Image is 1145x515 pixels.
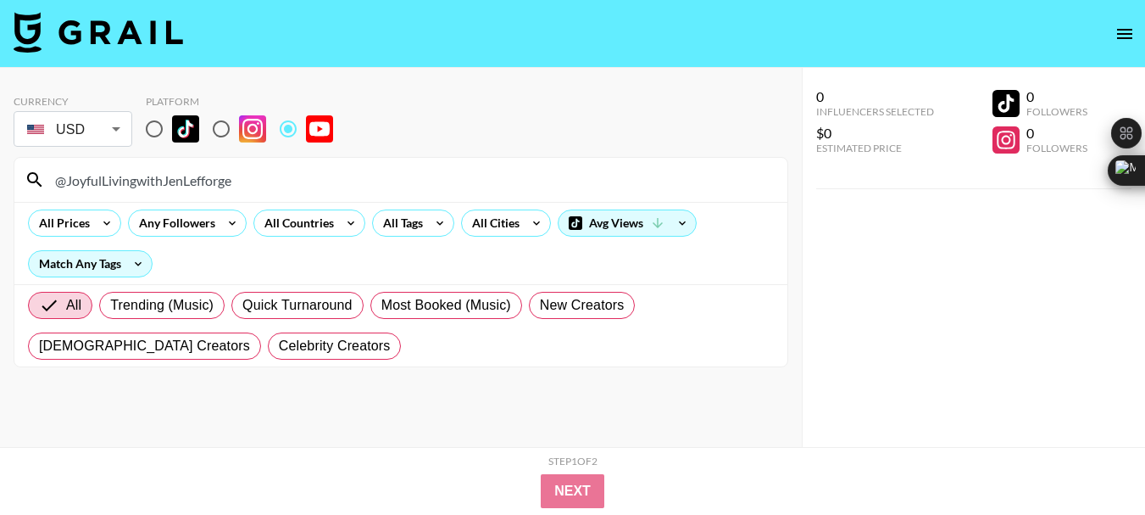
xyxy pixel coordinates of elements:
[548,455,598,467] div: Step 1 of 2
[279,336,391,356] span: Celebrity Creators
[540,295,625,316] span: New Creators
[1026,142,1087,154] div: Followers
[242,295,353,316] span: Quick Turnaround
[559,210,696,236] div: Avg Views
[39,336,250,356] span: [DEMOGRAPHIC_DATA] Creators
[1060,430,1125,495] iframe: Drift Widget Chat Controller
[1026,105,1087,118] div: Followers
[381,295,511,316] span: Most Booked (Music)
[129,210,219,236] div: Any Followers
[45,166,777,193] input: Search by User Name
[1026,125,1087,142] div: 0
[462,210,523,236] div: All Cities
[816,125,934,142] div: $0
[14,12,183,53] img: Grail Talent
[541,474,604,508] button: Next
[254,210,337,236] div: All Countries
[816,88,934,105] div: 0
[14,95,132,108] div: Currency
[306,115,333,143] img: YouTube
[816,142,934,154] div: Estimated Price
[29,210,93,236] div: All Prices
[66,295,81,316] span: All
[1108,17,1142,51] button: open drawer
[239,115,266,143] img: Instagram
[29,251,152,277] div: Match Any Tags
[146,95,347,108] div: Platform
[373,210,426,236] div: All Tags
[1026,88,1087,105] div: 0
[816,105,934,118] div: Influencers Selected
[172,115,199,143] img: TikTok
[110,295,214,316] span: Trending (Music)
[17,115,129,144] div: USD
